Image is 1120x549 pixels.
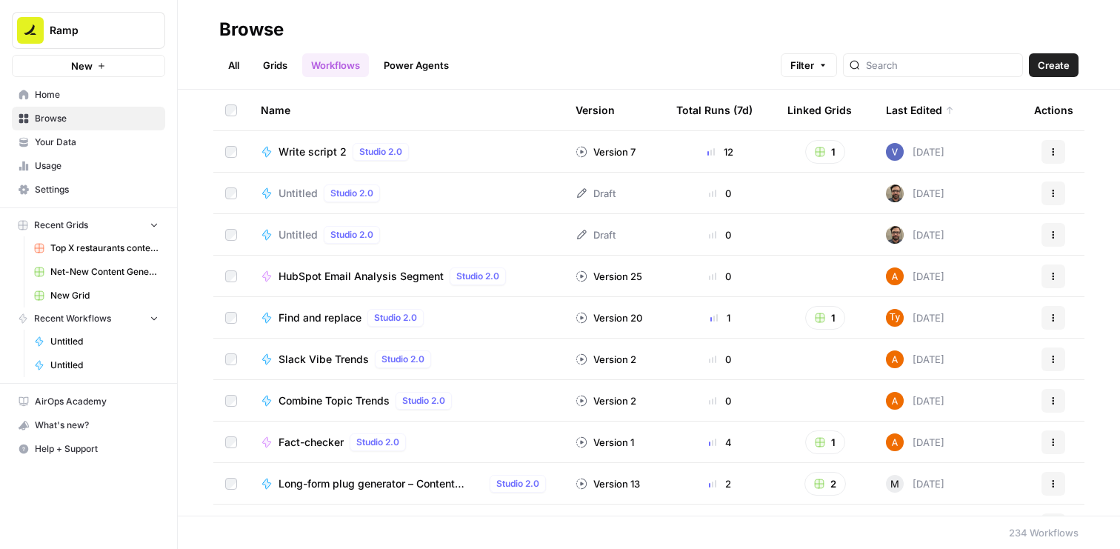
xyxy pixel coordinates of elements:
[261,392,552,410] a: Combine Topic TrendsStudio 2.0
[576,435,634,450] div: Version 1
[279,186,318,201] span: Untitled
[35,159,159,173] span: Usage
[886,90,954,130] div: Last Edited
[279,144,347,159] span: Write script 2
[261,433,552,451] a: Fact-checkerStudio 2.0
[12,12,165,49] button: Workspace: Ramp
[787,90,852,130] div: Linked Grids
[50,359,159,372] span: Untitled
[34,312,111,325] span: Recent Workflows
[402,394,445,407] span: Studio 2.0
[219,53,248,77] a: All
[279,393,390,408] span: Combine Topic Trends
[27,330,165,353] a: Untitled
[261,226,552,244] a: UntitledStudio 2.0
[35,395,159,408] span: AirOps Academy
[12,413,165,437] button: What's new?
[886,350,904,368] img: i32oznjerd8hxcycc1k00ct90jt3
[886,433,944,451] div: [DATE]
[886,143,944,161] div: [DATE]
[886,226,904,244] img: w3u4o0x674bbhdllp7qjejaf0yui
[50,265,159,279] span: Net-New Content Generator - Grid Template
[576,144,636,159] div: Version 7
[1034,90,1073,130] div: Actions
[886,309,904,327] img: szi60bu66hjqu9o5fojcby1muiuu
[261,350,552,368] a: Slack Vibe TrendsStudio 2.0
[1029,53,1079,77] button: Create
[676,186,764,201] div: 0
[302,53,369,77] a: Workflows
[496,477,539,490] span: Studio 2.0
[676,90,753,130] div: Total Runs (7d)
[12,83,165,107] a: Home
[356,436,399,449] span: Studio 2.0
[279,269,444,284] span: HubSpot Email Analysis Segment
[886,143,904,161] img: 2tijbeq1l253n59yk5qyo2htxvbk
[576,352,636,367] div: Version 2
[12,107,165,130] a: Browse
[27,284,165,307] a: New Grid
[576,227,616,242] div: Draft
[886,267,904,285] img: i32oznjerd8hxcycc1k00ct90jt3
[576,186,616,201] div: Draft
[576,310,642,325] div: Version 20
[261,309,552,327] a: Find and replaceStudio 2.0
[50,242,159,255] span: Top X restaurants content generator
[359,145,402,159] span: Studio 2.0
[35,442,159,456] span: Help + Support
[890,476,899,491] span: M
[13,414,164,436] div: What's new?
[50,23,139,38] span: Ramp
[790,58,814,73] span: Filter
[279,435,344,450] span: Fact-checker
[27,236,165,260] a: Top X restaurants content generator
[676,144,764,159] div: 12
[886,392,904,410] img: i32oznjerd8hxcycc1k00ct90jt3
[17,17,44,44] img: Ramp Logo
[576,90,615,130] div: Version
[35,112,159,125] span: Browse
[12,178,165,202] a: Settings
[12,437,165,461] button: Help + Support
[676,352,764,367] div: 0
[374,311,417,325] span: Studio 2.0
[50,289,159,302] span: New Grid
[676,310,764,325] div: 1
[576,269,642,284] div: Version 25
[1038,58,1070,73] span: Create
[12,154,165,178] a: Usage
[27,260,165,284] a: Net-New Content Generator - Grid Template
[886,433,904,451] img: i32oznjerd8hxcycc1k00ct90jt3
[261,90,552,130] div: Name
[71,59,93,73] span: New
[12,55,165,77] button: New
[261,267,552,285] a: HubSpot Email Analysis SegmentStudio 2.0
[381,353,424,366] span: Studio 2.0
[804,472,846,496] button: 2
[576,393,636,408] div: Version 2
[886,184,944,202] div: [DATE]
[886,475,944,493] div: [DATE]
[12,307,165,330] button: Recent Workflows
[576,476,640,491] div: Version 13
[27,353,165,377] a: Untitled
[886,226,944,244] div: [DATE]
[676,476,764,491] div: 2
[330,228,373,242] span: Studio 2.0
[35,88,159,102] span: Home
[261,143,552,161] a: Write script 2Studio 2.0
[254,53,296,77] a: Grids
[886,309,944,327] div: [DATE]
[261,184,552,202] a: UntitledStudio 2.0
[34,219,88,232] span: Recent Grids
[805,306,845,330] button: 1
[12,130,165,154] a: Your Data
[1009,525,1079,540] div: 234 Workflows
[866,58,1016,73] input: Search
[279,476,484,491] span: Long-form plug generator – Content tuning version
[456,270,499,283] span: Studio 2.0
[12,214,165,236] button: Recent Grids
[886,350,944,368] div: [DATE]
[886,184,904,202] img: w3u4o0x674bbhdllp7qjejaf0yui
[805,140,845,164] button: 1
